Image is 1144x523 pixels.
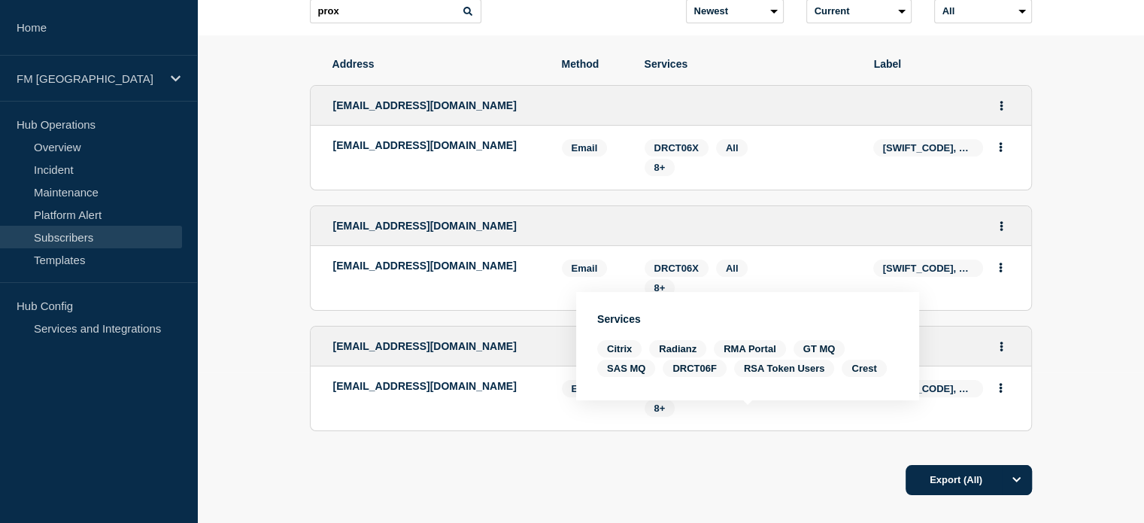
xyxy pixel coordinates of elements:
p: FM [GEOGRAPHIC_DATA] [17,72,161,85]
span: [SWIFT_CODE], PRXYGBKC (KB) [873,139,983,157]
span: RMA Portal [714,340,786,357]
span: Label [874,58,1009,70]
button: Options [1002,465,1032,495]
span: GT MQ [794,340,845,357]
button: Actions [991,256,1010,279]
span: Address [332,58,539,70]
span: All [726,142,739,154]
button: Actions [992,214,1011,238]
span: 8+ [654,162,666,173]
span: Radianz [649,340,706,357]
span: Email [562,380,608,397]
button: Actions [992,335,1011,358]
span: RSA Token Users [734,360,835,377]
p: [EMAIL_ADDRESS][DOMAIN_NAME] [333,139,539,151]
span: All [726,263,739,274]
span: DRCT06F [663,360,727,377]
span: [EMAIL_ADDRESS][DOMAIN_NAME] [333,99,517,111]
span: DRCT06X [654,142,699,154]
button: Actions [992,94,1011,117]
span: 8+ [654,403,666,414]
span: [EMAIL_ADDRESS][DOMAIN_NAME] [333,220,517,232]
button: Actions [991,376,1010,400]
h3: Services [597,313,898,325]
p: [EMAIL_ADDRESS][DOMAIN_NAME] [333,260,539,272]
p: [EMAIL_ADDRESS][DOMAIN_NAME] [333,380,539,392]
span: 8+ [654,282,666,293]
span: SAS MQ [597,360,655,377]
span: Email [562,260,608,277]
span: Services [645,58,851,70]
span: Method [562,58,622,70]
span: Crest [842,360,886,377]
span: [EMAIL_ADDRESS][DOMAIN_NAME] [333,340,517,352]
button: Actions [991,135,1010,159]
span: DRCT06X [654,263,699,274]
button: Export (All) [906,465,1032,495]
span: [SWIFT_CODE], PRXYGBKC (KB) [873,260,983,277]
span: Citrix [597,340,642,357]
span: Email [562,139,608,157]
span: [SWIFT_CODE], PRXYGBKC (KB) [873,380,983,397]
